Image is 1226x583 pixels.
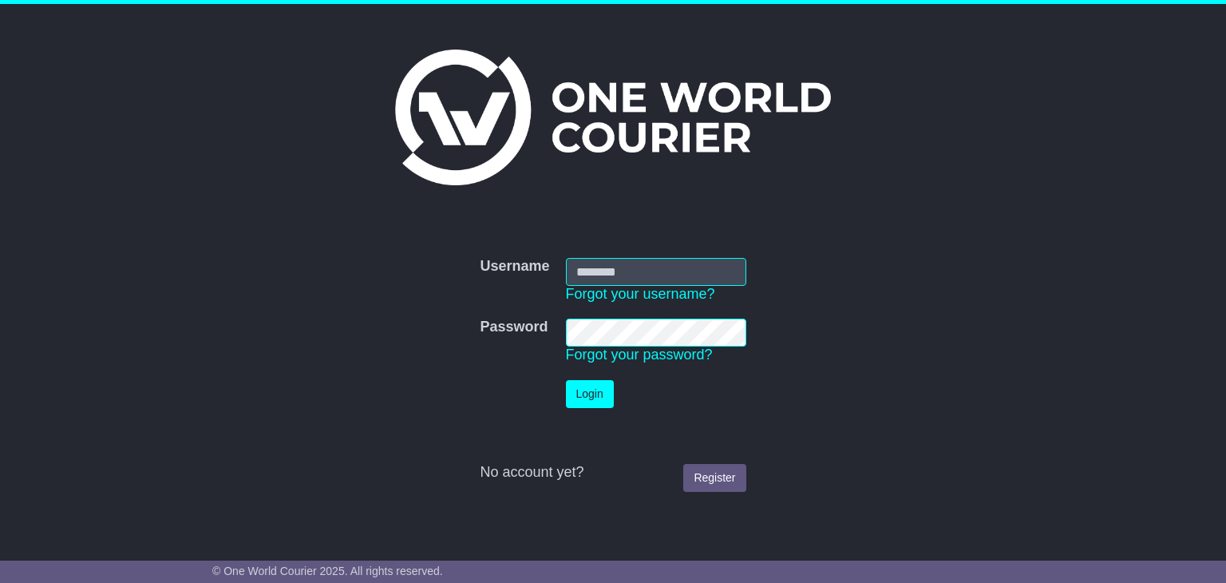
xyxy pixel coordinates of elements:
[480,319,548,336] label: Password
[566,347,713,363] a: Forgot your password?
[480,464,745,482] div: No account yet?
[212,565,443,577] span: © One World Courier 2025. All rights reserved.
[683,464,745,492] a: Register
[395,50,831,185] img: One World
[480,258,549,276] label: Username
[566,380,614,408] button: Login
[566,286,715,302] a: Forgot your username?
